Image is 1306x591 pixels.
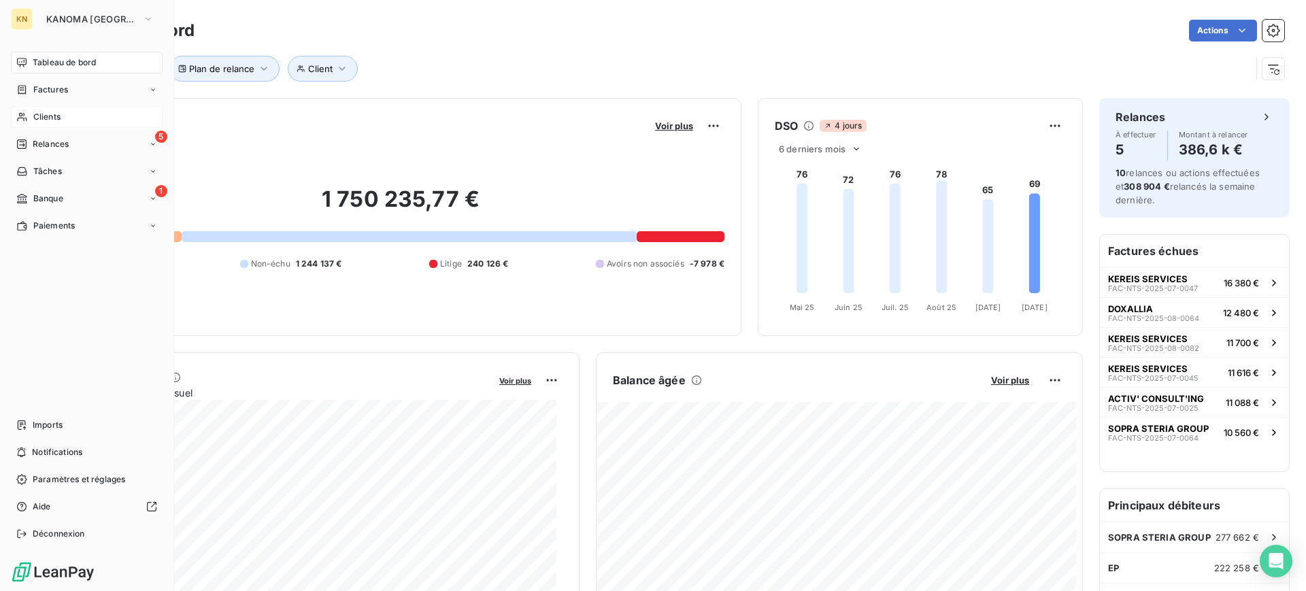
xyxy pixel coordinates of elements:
[440,258,462,270] span: Litige
[1214,562,1259,573] span: 222 258 €
[790,303,815,312] tspan: Mai 25
[1100,417,1289,447] button: SOPRA STERIA GROUPFAC-NTS-2025-07-006410 560 €
[11,561,95,583] img: Logo LeanPay
[1224,277,1259,288] span: 16 380 €
[1260,545,1292,577] div: Open Intercom Messenger
[467,258,508,270] span: 240 126 €
[1116,167,1126,178] span: 10
[655,120,693,131] span: Voir plus
[33,220,75,232] span: Paiements
[1226,397,1259,408] span: 11 088 €
[607,258,684,270] span: Avoirs non associés
[1108,562,1119,573] span: EP
[11,496,163,518] a: Aide
[11,8,33,30] div: KN
[251,258,290,270] span: Non-échu
[46,14,137,24] span: KANOMA [GEOGRAPHIC_DATA]
[775,118,798,134] h6: DSO
[1224,427,1259,438] span: 10 560 €
[1100,267,1289,297] button: KEREIS SERVICESFAC-NTS-2025-07-004716 380 €
[975,303,1001,312] tspan: [DATE]
[926,303,956,312] tspan: Août 25
[1124,181,1169,192] span: 308 904 €
[1108,404,1199,412] span: FAC-NTS-2025-07-0025
[1100,387,1289,417] button: ACTIV' CONSULT'INGFAC-NTS-2025-07-002511 088 €
[1116,167,1260,205] span: relances ou actions effectuées et relancés la semaine dernière.
[1100,357,1289,387] button: KEREIS SERVICESFAC-NTS-2025-07-004511 616 €
[495,374,535,386] button: Voir plus
[33,111,61,123] span: Clients
[987,374,1033,386] button: Voir plus
[1116,109,1165,125] h6: Relances
[991,375,1029,386] span: Voir plus
[1189,20,1257,41] button: Actions
[1108,363,1188,374] span: KEREIS SERVICES
[1108,423,1209,434] span: SOPRA STERIA GROUP
[77,186,724,226] h2: 1 750 235,77 €
[308,63,333,74] span: Client
[779,143,845,154] span: 6 derniers mois
[1116,131,1156,139] span: À effectuer
[651,120,697,132] button: Voir plus
[690,258,724,270] span: -7 978 €
[33,56,96,69] span: Tableau de bord
[1108,303,1153,314] span: DOXALLIA
[1116,139,1156,161] h4: 5
[1108,273,1188,284] span: KEREIS SERVICES
[1108,284,1198,292] span: FAC-NTS-2025-07-0047
[1108,314,1199,322] span: FAC-NTS-2025-08-0064
[1100,489,1289,522] h6: Principaux débiteurs
[1108,434,1199,442] span: FAC-NTS-2025-07-0064
[155,185,167,197] span: 1
[1228,367,1259,378] span: 11 616 €
[613,372,686,388] h6: Balance âgée
[1108,374,1199,382] span: FAC-NTS-2025-07-0045
[32,446,82,458] span: Notifications
[33,165,62,178] span: Tâches
[882,303,909,312] tspan: Juil. 25
[33,84,68,96] span: Factures
[1108,393,1204,404] span: ACTIV' CONSULT'ING
[1022,303,1048,312] tspan: [DATE]
[1179,131,1248,139] span: Montant à relancer
[1223,307,1259,318] span: 12 480 €
[33,138,69,150] span: Relances
[288,56,358,82] button: Client
[1179,139,1248,161] h4: 386,6 k €
[1216,532,1259,543] span: 277 662 €
[1100,235,1289,267] h6: Factures échues
[169,56,280,82] button: Plan de relance
[820,120,866,132] span: 4 jours
[33,473,125,486] span: Paramètres et réglages
[1100,297,1289,327] button: DOXALLIAFAC-NTS-2025-08-006412 480 €
[33,419,63,431] span: Imports
[33,192,63,205] span: Banque
[155,131,167,143] span: 5
[835,303,863,312] tspan: Juin 25
[1100,327,1289,357] button: KEREIS SERVICESFAC-NTS-2025-08-008211 700 €
[1226,337,1259,348] span: 11 700 €
[296,258,342,270] span: 1 244 137 €
[1108,344,1199,352] span: FAC-NTS-2025-08-0082
[33,501,51,513] span: Aide
[33,528,85,540] span: Déconnexion
[1108,333,1188,344] span: KEREIS SERVICES
[1108,532,1211,543] span: SOPRA STERIA GROUP
[499,376,531,386] span: Voir plus
[189,63,254,74] span: Plan de relance
[77,386,490,400] span: Chiffre d'affaires mensuel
